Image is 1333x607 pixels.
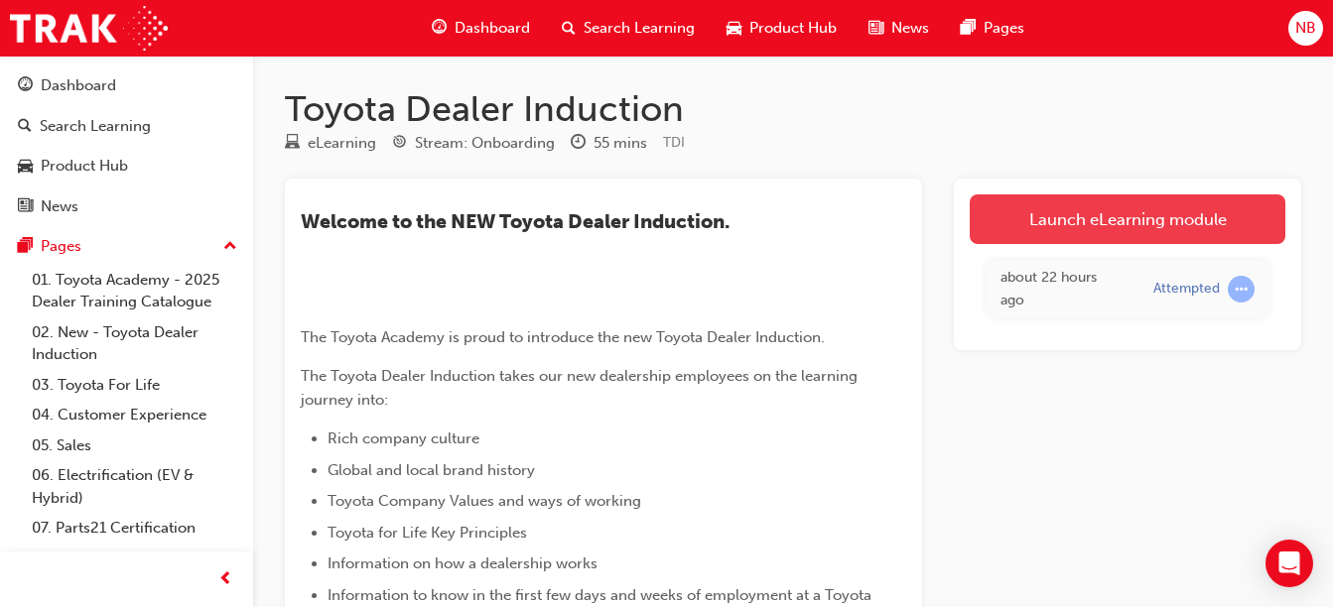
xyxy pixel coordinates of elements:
div: Stream: Onboarding [415,132,555,155]
a: car-iconProduct Hub [711,8,853,49]
a: 07. Parts21 Certification [24,513,245,544]
span: target-icon [392,135,407,153]
span: Global and local brand history [328,461,535,479]
span: Rich company culture [328,429,479,447]
button: DashboardSearch LearningProduct HubNews [8,63,245,228]
a: Search Learning [8,108,245,145]
span: search-icon [562,16,576,41]
div: News [41,195,78,218]
span: Product Hub [749,17,837,40]
div: Attempted [1153,280,1220,299]
a: 05. Sales [24,430,245,461]
div: Search Learning [40,115,151,138]
h1: Toyota Dealer Induction [285,87,1301,131]
span: Pages [984,17,1024,40]
a: Product Hub [8,148,245,184]
div: Stream [392,131,555,156]
a: Dashboard [8,67,245,104]
span: Information on how a dealership works [328,554,598,572]
button: NB [1288,11,1323,46]
a: 02. New - Toyota Dealer Induction [24,317,245,370]
div: Pages [41,235,81,258]
div: Duration [571,131,647,156]
span: NB [1295,17,1316,40]
span: Search Learning [584,17,695,40]
span: Toyota Company Values and ways of working [328,492,641,510]
a: 03. Toyota For Life [24,370,245,401]
span: The Toyota Dealer Induction takes our new dealership employees on the learning journey into: [301,367,862,409]
span: pages-icon [961,16,976,41]
div: Type [285,131,376,156]
span: Learning resource code [663,134,685,151]
div: Dashboard [41,74,116,97]
button: Pages [8,228,245,265]
span: Dashboard [455,17,530,40]
a: 06. Electrification (EV & Hybrid) [24,460,245,513]
span: up-icon [223,234,237,260]
span: car-icon [727,16,741,41]
div: 55 mins [594,132,647,155]
span: learningRecordVerb_ATTEMPT-icon [1228,276,1255,303]
span: learningResourceType_ELEARNING-icon [285,135,300,153]
img: Trak [10,6,168,51]
a: news-iconNews [853,8,945,49]
div: Product Hub [41,155,128,178]
span: guage-icon [18,77,33,95]
span: ​Welcome to the NEW Toyota Dealer Induction. [301,210,730,233]
div: Tue Sep 30 2025 17:26:32 GMT+0930 (Australian Central Standard Time) [1000,267,1124,311]
span: prev-icon [218,567,233,592]
span: car-icon [18,158,33,176]
div: Open Intercom Messenger [1266,540,1313,587]
span: Toyota for Life Key Principles [328,524,527,542]
a: Launch eLearning module [970,194,1285,244]
span: news-icon [868,16,883,41]
div: eLearning [308,132,376,155]
span: The Toyota Academy is proud to introduce the new Toyota Dealer Induction. [301,328,825,346]
a: 04. Customer Experience [24,400,245,430]
a: 01. Toyota Academy - 2025 Dealer Training Catalogue [24,265,245,317]
a: guage-iconDashboard [416,8,546,49]
span: guage-icon [432,16,447,41]
span: news-icon [18,198,33,216]
span: clock-icon [571,135,586,153]
span: pages-icon [18,238,33,256]
a: search-iconSearch Learning [546,8,711,49]
span: News [891,17,929,40]
a: 08. Service Training [24,544,245,574]
a: News [8,188,245,225]
span: search-icon [18,118,32,136]
a: pages-iconPages [945,8,1040,49]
